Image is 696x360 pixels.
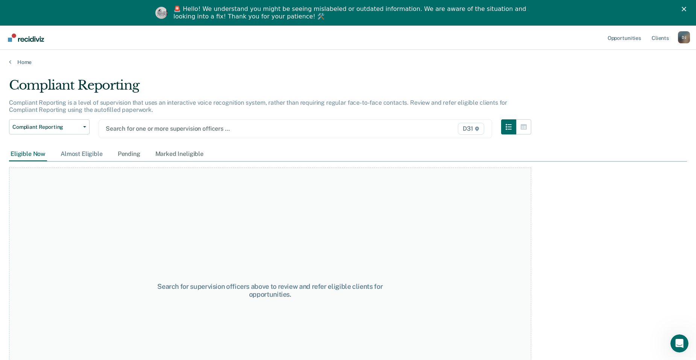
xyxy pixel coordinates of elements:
[12,124,80,130] span: Compliant Reporting
[9,99,507,113] p: Compliant Reporting is a level of supervision that uses an interactive voice recognition system, ...
[458,123,484,135] span: D31
[116,147,142,161] div: Pending
[140,282,400,299] div: Search for supervision officers above to review and refer eligible clients for opportunities.
[59,147,104,161] div: Almost Eligible
[9,119,90,134] button: Compliant Reporting
[9,78,531,99] div: Compliant Reporting
[650,26,670,50] a: Clients
[678,31,690,43] div: D J
[606,26,643,50] a: Opportunities
[678,31,690,43] button: Profile dropdown button
[682,7,689,11] div: Close
[173,5,529,20] div: 🚨 Hello! We understand you might be seeing mislabeled or outdated information. We are aware of th...
[9,147,47,161] div: Eligible Now
[670,334,688,352] iframe: Intercom live chat
[154,147,205,161] div: Marked Ineligible
[155,7,167,19] img: Profile image for Kim
[9,59,687,66] a: Home
[8,34,44,42] img: Recidiviz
